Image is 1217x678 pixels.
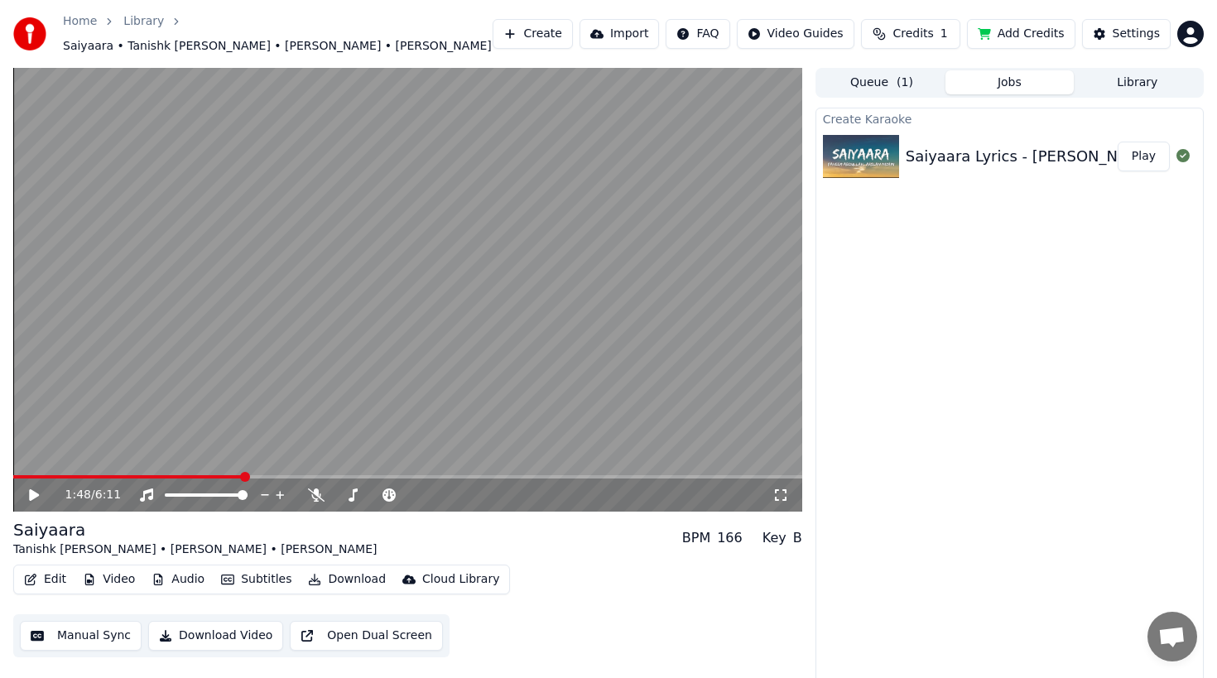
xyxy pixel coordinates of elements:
[95,487,121,503] span: 6:11
[13,17,46,50] img: youka
[63,13,493,55] nav: breadcrumb
[737,19,854,49] button: Video Guides
[717,528,743,548] div: 166
[145,568,211,591] button: Audio
[793,528,802,548] div: B
[1118,142,1170,171] button: Play
[897,75,913,91] span: ( 1 )
[580,19,659,49] button: Import
[422,571,499,588] div: Cloud Library
[682,528,710,548] div: BPM
[63,13,97,30] a: Home
[892,26,933,42] span: Credits
[861,19,960,49] button: Credits1
[65,487,105,503] div: /
[63,38,492,55] span: Saiyaara • Tanishk [PERSON_NAME] • [PERSON_NAME] • [PERSON_NAME]
[762,528,786,548] div: Key
[945,70,1073,94] button: Jobs
[666,19,729,49] button: FAQ
[13,518,378,541] div: Saiyaara
[301,568,392,591] button: Download
[818,70,945,94] button: Queue
[17,568,73,591] button: Edit
[1074,70,1201,94] button: Library
[816,108,1203,128] div: Create Karaoke
[65,487,91,503] span: 1:48
[13,541,378,558] div: Tanishk [PERSON_NAME] • [PERSON_NAME] • [PERSON_NAME]
[214,568,298,591] button: Subtitles
[1082,19,1171,49] button: Settings
[20,621,142,651] button: Manual Sync
[1147,612,1197,661] div: Open chat
[1113,26,1160,42] div: Settings
[76,568,142,591] button: Video
[290,621,443,651] button: Open Dual Screen
[940,26,948,42] span: 1
[493,19,573,49] button: Create
[148,621,283,651] button: Download Video
[967,19,1075,49] button: Add Credits
[123,13,164,30] a: Library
